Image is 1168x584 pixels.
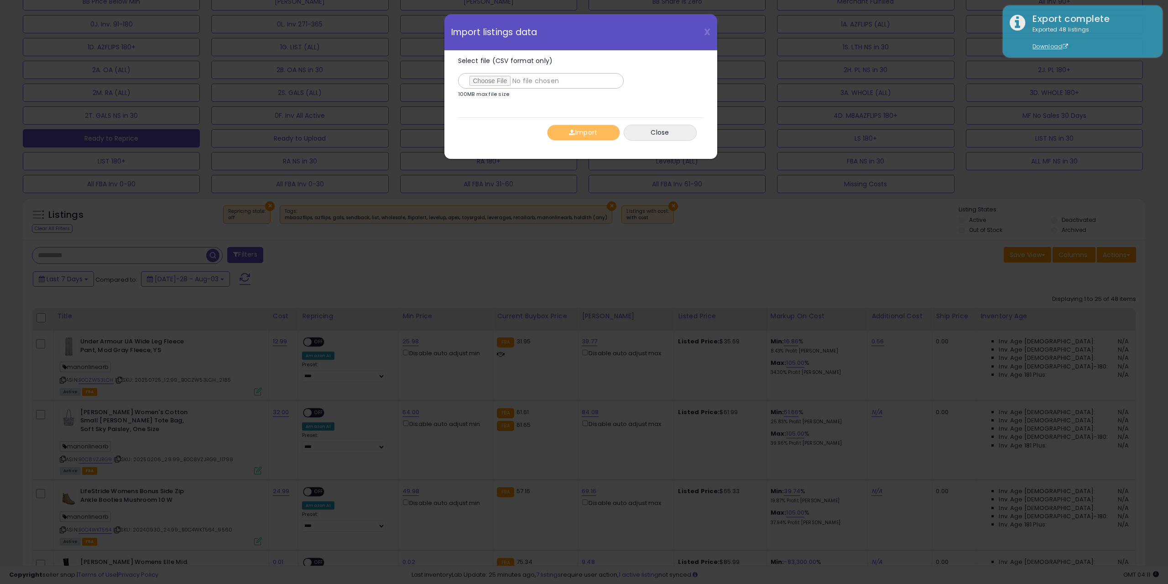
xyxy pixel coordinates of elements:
[704,26,710,38] span: X
[458,56,553,65] span: Select file (CSV format only)
[1026,26,1156,51] div: Exported 48 listings.
[458,92,510,97] p: 100MB max file size
[1026,12,1156,26] div: Export complete
[547,125,620,141] button: Import
[1032,42,1068,50] a: Download
[451,28,537,37] span: Import listings data
[624,125,697,141] button: Close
